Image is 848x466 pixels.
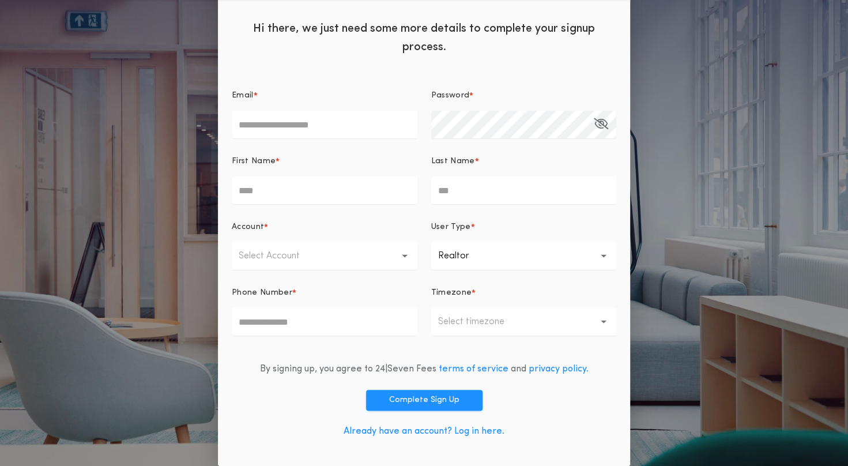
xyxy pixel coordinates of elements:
p: Password [431,90,470,102]
input: Last Name* [431,176,617,204]
button: Select timezone [431,308,617,336]
button: Realtor [431,242,617,270]
p: Timezone [431,287,472,299]
p: Email [232,90,254,102]
p: Select timezone [438,315,523,329]
input: First Name* [232,176,417,204]
input: Email* [232,111,417,138]
a: terms of service [439,364,508,374]
p: Phone Number [232,287,292,299]
p: Account [232,221,264,233]
input: Phone Number* [232,308,417,336]
div: By signing up, you agree to 24|Seven Fees and [260,362,589,376]
p: First Name [232,156,276,167]
p: Realtor [438,249,488,263]
button: Select Account [232,242,417,270]
p: Last Name [431,156,475,167]
a: Already have an account? Log in here. [344,427,504,436]
p: User Type [431,221,471,233]
a: privacy policy. [529,364,589,374]
button: Complete Sign Up [366,390,483,411]
input: Password* [431,111,617,138]
button: Password* [594,111,608,138]
div: Hi there, we just need some more details to complete your signup process. [218,10,630,62]
p: Select Account [239,249,318,263]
